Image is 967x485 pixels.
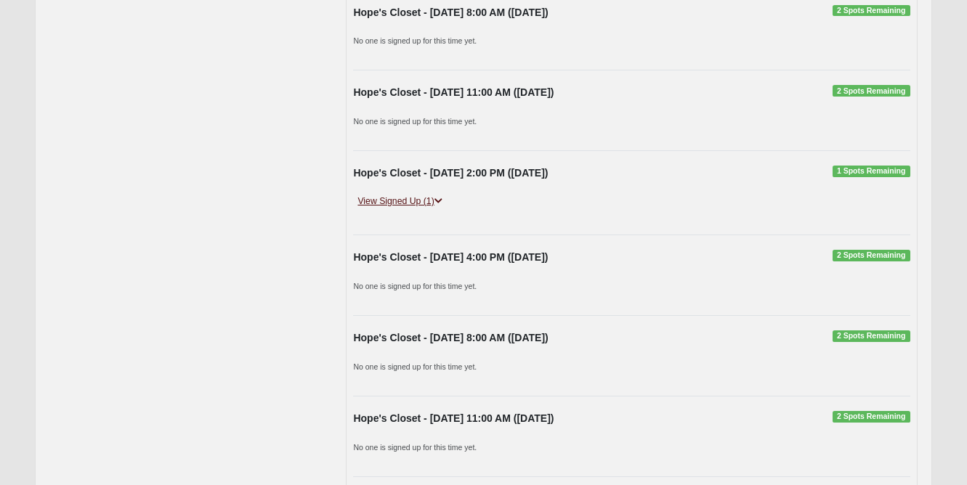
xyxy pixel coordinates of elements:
[353,117,477,126] small: No one is signed up for this time yet.
[353,36,477,45] small: No one is signed up for this time yet.
[353,167,548,179] strong: Hope's Closet - [DATE] 2:00 PM ([DATE])
[833,85,910,97] span: 2 Spots Remaining
[353,194,446,209] a: View Signed Up (1)
[833,5,910,17] span: 2 Spots Remaining
[353,332,548,343] strong: Hope's Closet - [DATE] 8:00 AM ([DATE])
[353,282,477,290] small: No one is signed up for this time yet.
[833,411,910,423] span: 2 Spots Remaining
[353,443,477,452] small: No one is signed up for this time yet.
[353,86,554,98] strong: Hope's Closet - [DATE] 11:00 AM ([DATE])
[833,166,910,177] span: 1 Spots Remaining
[353,412,554,424] strong: Hope's Closet - [DATE] 11:00 AM ([DATE])
[833,330,910,342] span: 2 Spots Remaining
[833,250,910,261] span: 2 Spots Remaining
[353,251,548,263] strong: Hope's Closet - [DATE] 4:00 PM ([DATE])
[353,362,477,371] small: No one is signed up for this time yet.
[353,7,548,18] strong: Hope's Closet - [DATE] 8:00 AM ([DATE])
